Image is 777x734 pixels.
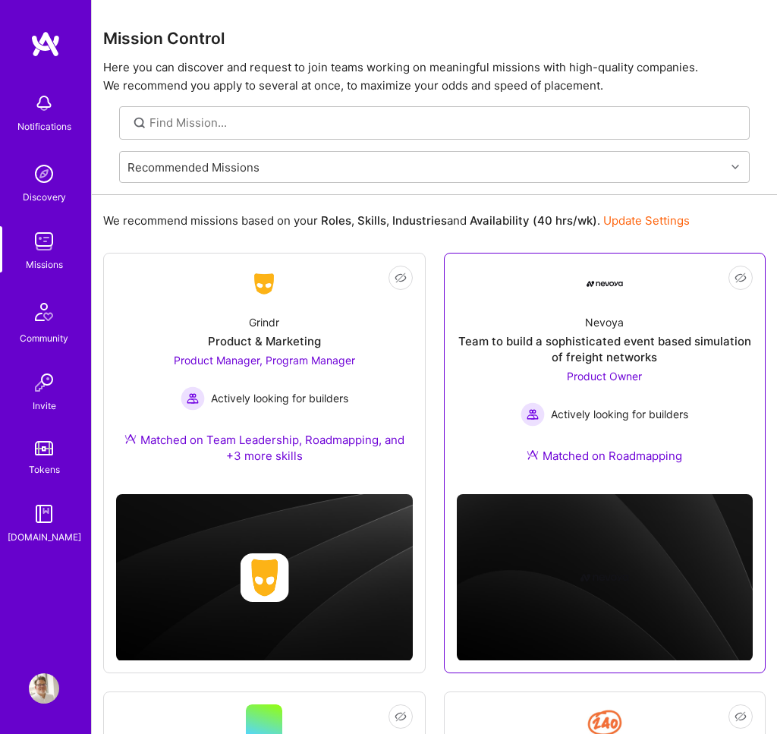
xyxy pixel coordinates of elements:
img: Company logo [240,553,288,602]
div: Product & Marketing [208,333,321,349]
img: Actively looking for builders [521,402,545,427]
img: Ateam Purple Icon [124,433,137,445]
p: Here you can discover and request to join teams working on meaningful missions with high-quality ... [103,58,766,95]
div: [DOMAIN_NAME] [8,529,81,545]
div: Recommended Missions [127,159,260,175]
a: Update Settings [603,213,690,228]
img: tokens [35,441,53,455]
i: icon Chevron [731,163,739,171]
span: Actively looking for builders [211,390,348,406]
img: Actively looking for builders [181,386,205,411]
img: User Avatar [29,673,59,704]
div: Community [20,330,68,346]
img: Company Logo [587,281,623,287]
span: Product Owner [567,370,642,383]
img: Ateam Purple Icon [527,449,539,461]
div: Nevoya [585,314,624,330]
span: Actively looking for builders [551,406,688,422]
img: cover [457,494,753,662]
div: Matched on Team Leadership, Roadmapping, and +3 more skills [116,432,413,464]
div: Discovery [23,189,66,205]
i: icon EyeClosed [395,710,407,723]
b: Skills [357,213,386,228]
b: Industries [392,213,447,228]
i: icon EyeClosed [395,272,407,284]
div: Matched on Roadmapping [527,448,682,464]
img: Company Logo [246,270,282,298]
img: Invite [29,367,59,398]
a: User Avatar [25,673,63,704]
span: Product Manager, Program Manager [174,354,355,367]
div: Tokens [29,462,60,477]
h3: Mission Control [103,29,766,48]
img: guide book [29,499,59,529]
p: We recommend missions based on your , , and . [103,213,690,228]
img: teamwork [29,226,59,257]
i: icon EyeClosed [735,272,747,284]
div: Notifications [17,118,71,134]
b: Availability (40 hrs/wk) [470,213,597,228]
div: Grindr [249,314,279,330]
i: icon SearchGrey [131,115,149,132]
img: cover [116,494,413,662]
img: discovery [29,159,59,189]
img: Community [26,294,62,330]
div: Missions [26,257,63,272]
a: Company LogoNevoyaTeam to build a sophisticated event based simulation of freight networksProduct... [457,266,753,482]
img: Company logo [580,553,629,602]
b: Roles [321,213,351,228]
img: bell [29,88,59,118]
div: Team to build a sophisticated event based simulation of freight networks [457,333,753,365]
input: Find Mission... [149,115,738,131]
div: Invite [33,398,56,414]
i: icon EyeClosed [735,710,747,723]
a: Company LogoGrindrProduct & MarketingProduct Manager, Program Manager Actively looking for builde... [116,266,413,482]
img: logo [30,30,61,58]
